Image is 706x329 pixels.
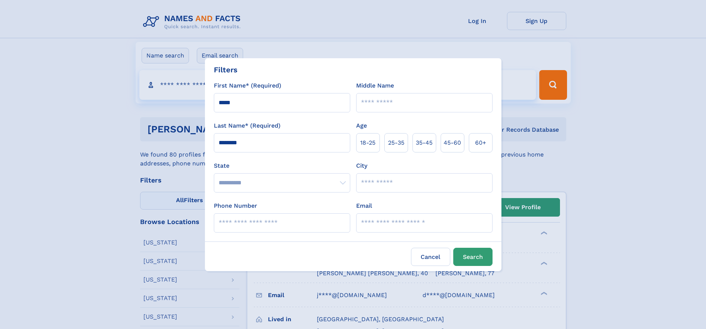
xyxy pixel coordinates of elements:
button: Search [453,248,493,266]
span: 45‑60 [444,138,461,147]
span: 60+ [475,138,486,147]
label: Phone Number [214,201,257,210]
label: Middle Name [356,81,394,90]
label: State [214,161,350,170]
label: First Name* (Required) [214,81,281,90]
label: City [356,161,367,170]
span: 18‑25 [360,138,375,147]
span: 25‑35 [388,138,404,147]
label: Last Name* (Required) [214,121,281,130]
label: Cancel [411,248,450,266]
label: Email [356,201,372,210]
label: Age [356,121,367,130]
div: Filters [214,64,238,75]
span: 35‑45 [416,138,432,147]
